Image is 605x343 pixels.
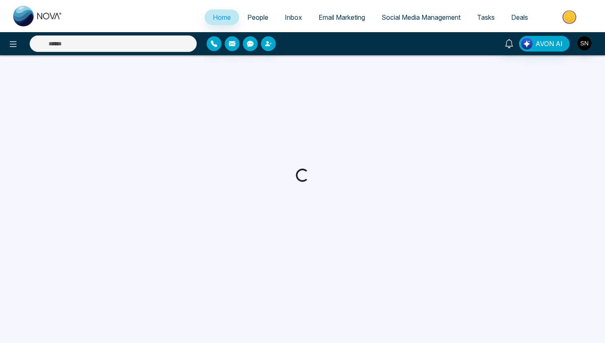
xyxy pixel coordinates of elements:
span: Social Media Management [382,13,461,21]
img: Market-place.gif [540,8,600,26]
a: Inbox [277,9,310,25]
a: Deals [503,9,536,25]
img: Lead Flow [521,38,533,49]
span: Deals [511,13,528,21]
img: User Avatar [577,36,591,50]
span: Home [213,13,231,21]
span: Tasks [477,13,495,21]
span: People [247,13,268,21]
span: Email Marketing [319,13,365,21]
span: AVON AI [535,39,563,49]
button: AVON AI [519,36,570,52]
a: Home [205,9,239,25]
span: Inbox [285,13,302,21]
a: Social Media Management [373,9,469,25]
a: Tasks [469,9,503,25]
a: People [239,9,277,25]
a: Email Marketing [310,9,373,25]
img: Nova CRM Logo [13,6,63,26]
